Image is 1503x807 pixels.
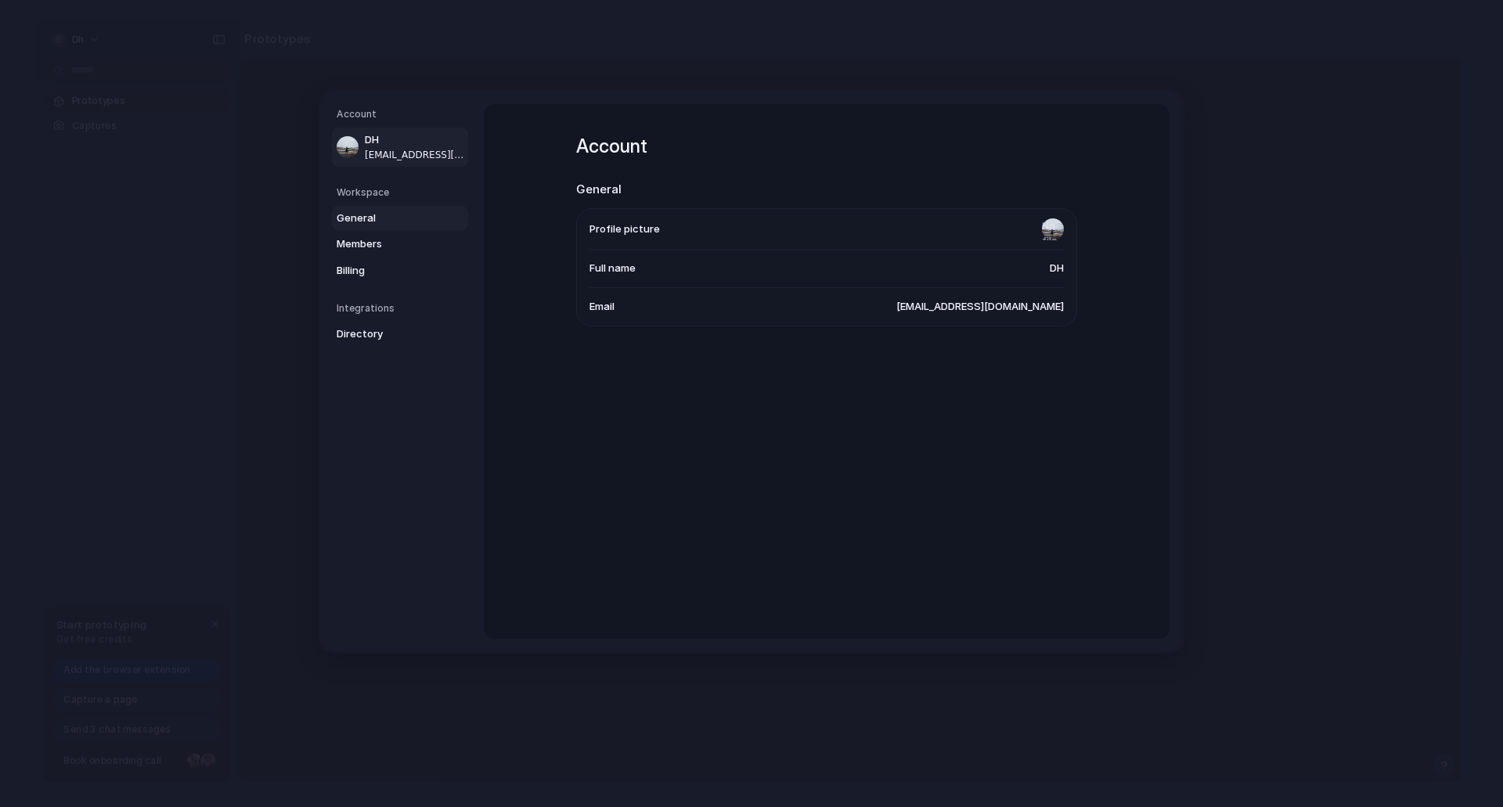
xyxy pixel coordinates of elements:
[337,185,468,199] h5: Workspace
[589,299,615,315] span: Email
[337,301,468,315] h5: Integrations
[332,232,468,257] a: Members
[337,236,437,252] span: Members
[1050,261,1064,276] span: DH
[332,128,468,167] a: DH[EMAIL_ADDRESS][DOMAIN_NAME]
[337,262,437,278] span: Billing
[337,210,437,225] span: General
[896,299,1064,315] span: [EMAIL_ADDRESS][DOMAIN_NAME]
[332,322,468,347] a: Directory
[337,326,437,342] span: Directory
[337,107,468,121] h5: Account
[576,181,1077,199] h2: General
[589,222,660,237] span: Profile picture
[332,258,468,283] a: Billing
[576,132,1077,160] h1: Account
[332,205,468,230] a: General
[589,261,636,276] span: Full name
[365,132,465,148] span: DH
[365,147,465,161] span: [EMAIL_ADDRESS][DOMAIN_NAME]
